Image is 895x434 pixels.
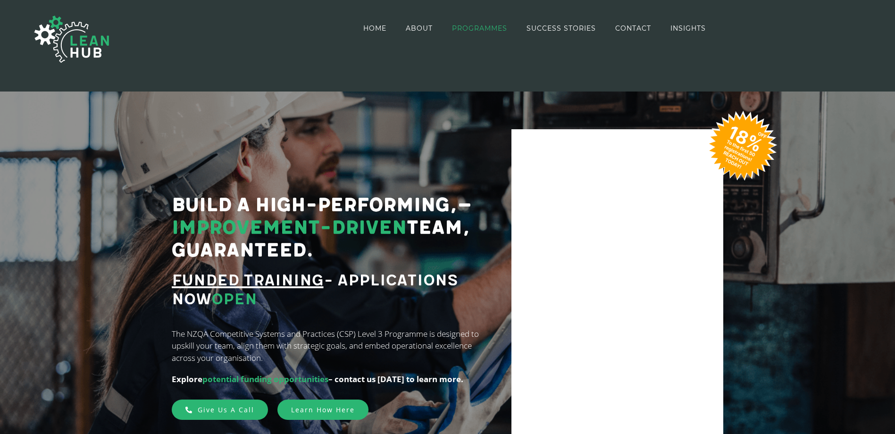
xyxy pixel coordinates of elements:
span: CONTACT [615,25,651,32]
span: Improvement-Driven [172,217,407,239]
span: ABOUT [406,25,433,32]
span: HOME [363,25,386,32]
nav: Main Menu [363,1,706,55]
h2: – Applications Now [172,271,490,309]
span: Funded Training [172,271,324,290]
strong: Explore – contact us [DATE] to learn more. [172,374,463,384]
span: Open [211,290,257,309]
img: updated-discount-star [695,99,789,193]
a: Learn How Here [277,400,368,420]
span: PROGRAMMES [452,25,507,32]
p: The NZQA Competitive Systems and Practices (CSP) Level 3 Programme is designed to upskill your te... [172,328,490,364]
h1: Build a High-Performing,— Team, Guaranteed. [172,194,490,262]
span: Give Us A Call [198,405,254,414]
a: Give Us A Call [172,400,268,420]
img: The Lean Hub | Optimising productivity with Lean Logo [25,6,119,73]
span: INSIGHTS [670,25,706,32]
a: ABOUT [406,1,433,55]
span: Learn How Here [291,405,355,414]
a: PROGRAMMES [452,1,507,55]
span: SUCCESS STORIES [527,25,596,32]
a: HOME [363,1,386,55]
a: SUCCESS STORIES [527,1,596,55]
span: potential funding opportunities [202,374,328,384]
a: INSIGHTS [670,1,706,55]
a: CONTACT [615,1,651,55]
